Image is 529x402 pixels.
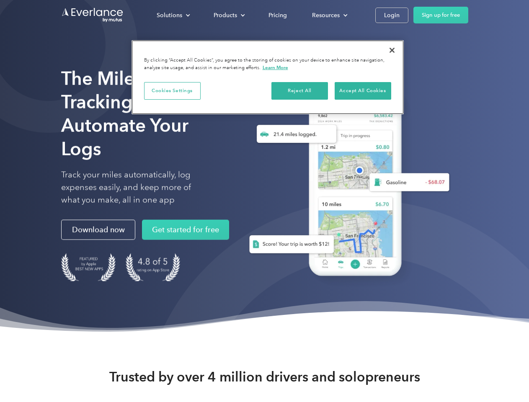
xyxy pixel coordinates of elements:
img: Badge for Featured by Apple Best New Apps [61,253,116,281]
p: Track your miles automatically, log expenses easily, and keep more of what you make, all in one app [61,169,211,206]
div: Solutions [148,8,197,23]
img: 4.9 out of 5 stars on the app store [126,253,180,281]
strong: Trusted by over 4 million drivers and solopreneurs [109,368,420,385]
img: Everlance, mileage tracker app, expense tracking app [236,80,456,289]
div: Resources [312,10,340,21]
div: Login [384,10,400,21]
button: Reject All [271,82,328,100]
div: By clicking “Accept All Cookies”, you agree to the storing of cookies on your device to enhance s... [144,57,391,72]
div: Pricing [268,10,287,21]
button: Close [383,41,401,59]
a: Sign up for free [413,7,468,23]
div: Products [205,8,252,23]
div: Products [214,10,237,21]
button: Accept All Cookies [335,82,391,100]
a: Get started for free [142,220,229,240]
a: Go to homepage [61,7,124,23]
a: Download now [61,220,135,240]
a: Login [375,8,408,23]
div: Privacy [132,40,404,114]
a: More information about your privacy, opens in a new tab [263,64,288,70]
button: Cookies Settings [144,82,201,100]
div: Solutions [157,10,182,21]
div: Resources [304,8,354,23]
div: Cookie banner [132,40,404,114]
a: Pricing [260,8,295,23]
